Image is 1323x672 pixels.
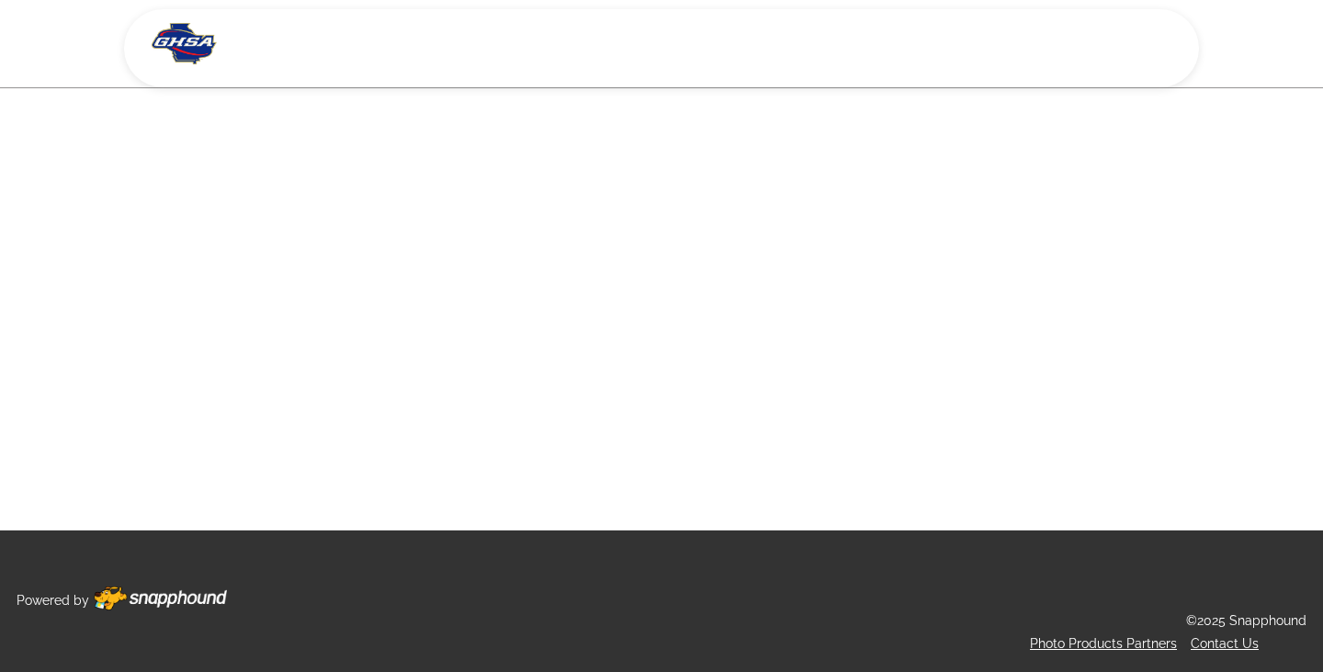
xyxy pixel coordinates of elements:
a: Photo Products Partners [1030,636,1177,651]
a: Contact Us [1191,636,1259,651]
p: ©2025 Snapphound [1186,609,1306,632]
img: Footer [94,587,227,610]
img: Snapphound Logo [152,23,217,64]
p: Powered by [17,589,89,612]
